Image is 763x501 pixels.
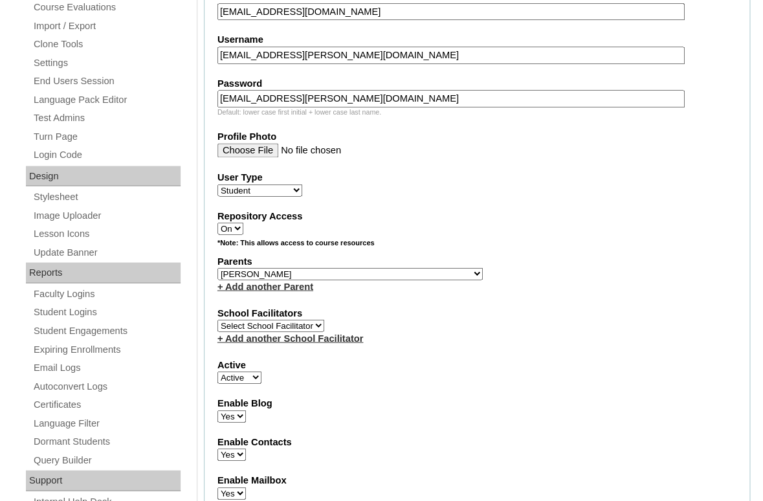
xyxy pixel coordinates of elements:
a: Language Filter [32,415,181,431]
a: Expiring Enrollments [32,341,181,357]
a: Query Builder [32,452,181,468]
a: Stylesheet [32,188,181,205]
label: Username [217,33,736,47]
label: Repository Access [217,209,736,223]
a: Dormant Students [32,433,181,449]
div: Design [26,166,181,186]
a: Clone Tools [32,36,181,52]
label: School Facilitators [217,306,736,320]
label: Profile Photo [217,130,736,144]
label: Active [217,358,736,372]
a: Import / Export [32,18,181,34]
a: Turn Page [32,129,181,145]
a: Certificates [32,396,181,412]
a: Student Engagements [32,322,181,339]
a: Student Logins [32,304,181,320]
label: Enable Mailbox [217,473,736,487]
a: + Add another School Facilitator [217,333,363,343]
label: Enable Contacts [217,435,736,449]
a: Update Banner [32,244,181,260]
label: Parents [217,254,736,268]
label: Password [217,77,736,91]
a: End Users Session [32,73,181,89]
a: Autoconvert Logs [32,378,181,394]
div: Reports [26,262,181,283]
label: User Type [217,170,736,184]
div: *Note: This allows access to course resources [217,238,736,254]
div: Support [26,470,181,491]
label: Enable Blog [217,396,736,410]
a: Settings [32,55,181,71]
a: Login Code [32,147,181,163]
a: Language Pack Editor [32,92,181,108]
a: Faculty Logins [32,285,181,302]
a: Test Admins [32,110,181,126]
a: Image Uploader [32,207,181,223]
a: Lesson Icons [32,225,181,241]
div: Default: lower case first initial + lower case last name. [217,107,736,117]
a: Email Logs [32,359,181,375]
a: + Add another Parent [217,281,313,291]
